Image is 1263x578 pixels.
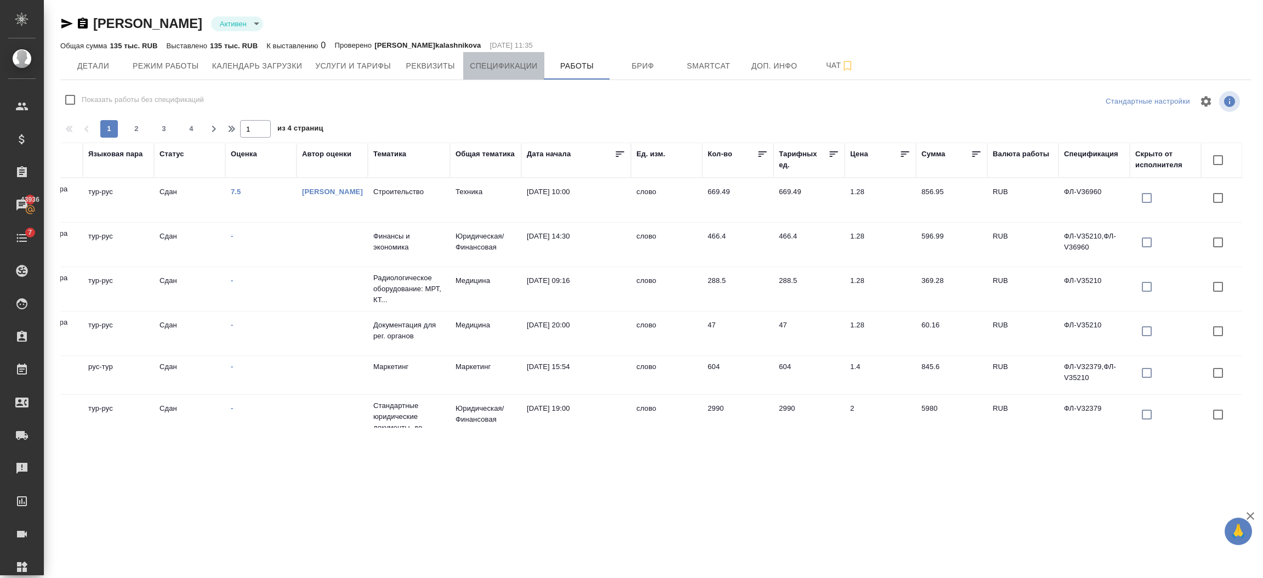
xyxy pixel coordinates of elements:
button: Скопировать ссылку для ЯМессенджера [60,17,73,30]
td: [DATE] 20:00 [521,314,631,353]
span: Услуги и тарифы [315,59,391,73]
td: Юридическая/Финансовая [450,225,521,264]
td: 288.5 [702,270,773,308]
p: Проверено [334,40,374,51]
td: Медицина [450,270,521,308]
td: слово [631,225,702,264]
span: 3 [155,123,173,134]
td: RUB [987,314,1059,353]
div: Валюта работы [993,149,1049,160]
div: Общая тематика [456,149,515,160]
div: Статус [160,149,184,160]
td: RUB [987,270,1059,308]
button: Скопировать ссылку [76,17,89,30]
td: RUB [987,181,1059,219]
span: 43936 [14,194,46,205]
button: 2 [128,120,145,138]
td: ФЛ-V35210 [1059,314,1130,353]
span: 4 [183,123,200,134]
a: - [231,362,233,371]
td: 466.4 [773,225,845,264]
span: 🙏 [1229,520,1248,543]
td: Юридическая/Финансовая [450,398,521,436]
a: [PERSON_NAME] [302,188,363,196]
td: Сдан [154,398,225,436]
span: Toggle Row Selected [1207,186,1230,209]
td: 1.28 [845,314,916,353]
td: ФЛ-V32379 [1059,398,1130,436]
span: Режим работы [133,59,199,73]
td: тур-рус [83,270,154,308]
a: [PERSON_NAME] [93,16,202,31]
td: тур-рус [83,181,154,219]
td: 47 [702,314,773,353]
div: Языковая пара [88,149,143,160]
div: Кол-во [708,149,732,160]
span: 7 [21,227,38,238]
span: Детали [67,59,120,73]
td: 669.49 [702,181,773,219]
td: 856.95 [916,181,987,219]
td: 5980 [916,398,987,436]
a: - [231,321,233,329]
td: 1.28 [845,270,916,308]
td: Медицина [450,314,521,353]
div: Автор оценки [302,149,351,160]
td: 2 [845,398,916,436]
td: 47 [773,314,845,353]
td: Техника [450,181,521,219]
td: Маркетинг [450,356,521,394]
td: 669.49 [773,181,845,219]
a: 43936 [3,191,41,219]
td: слово [631,270,702,308]
a: 7.5 [231,188,241,196]
button: Активен [217,19,250,29]
div: Тематика [373,149,406,160]
span: Smartcat [682,59,735,73]
div: Скрыто от исполнителя [1135,149,1196,171]
p: [DATE] 11:35 [490,40,533,51]
div: Дата начала [527,149,571,160]
span: Toggle Row Selected [1207,403,1230,426]
div: Цена [850,149,868,160]
a: - [231,232,233,240]
p: Строительство [373,186,445,197]
td: 2990 [702,398,773,436]
p: К выставлению [266,42,321,50]
button: 🙏 [1225,518,1252,545]
a: - [231,276,233,285]
td: Сдан [154,270,225,308]
td: Сдан [154,356,225,394]
a: - [231,404,233,412]
td: [DATE] 15:54 [521,356,631,394]
p: Маркетинг [373,361,445,372]
td: 369.28 [916,270,987,308]
div: Оценка [231,149,257,160]
td: [DATE] 10:00 [521,181,631,219]
span: Toggle Row Selected [1207,275,1230,298]
td: слово [631,356,702,394]
td: 2990 [773,398,845,436]
span: Доп. инфо [748,59,801,73]
td: 1.4 [845,356,916,394]
td: RUB [987,225,1059,264]
p: 135 тыс. RUB [210,42,258,50]
a: 7 [3,224,41,252]
td: слово [631,314,702,353]
p: Документация для рег. органов [373,320,445,342]
span: из 4 страниц [277,122,323,138]
div: Активен [211,16,263,31]
div: Ед. изм. [636,149,665,160]
td: Сдан [154,314,225,353]
td: ФЛ-V35210 [1059,270,1130,308]
td: 60.16 [916,314,987,353]
td: ФЛ-V35210,ФЛ-V36960 [1059,225,1130,264]
span: Toggle Row Selected [1207,231,1230,254]
span: Календарь загрузки [212,59,303,73]
span: Работы [551,59,604,73]
button: 3 [155,120,173,138]
p: Общая сумма [60,42,110,50]
td: Сдан [154,181,225,219]
td: слово [631,181,702,219]
td: RUB [987,398,1059,436]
